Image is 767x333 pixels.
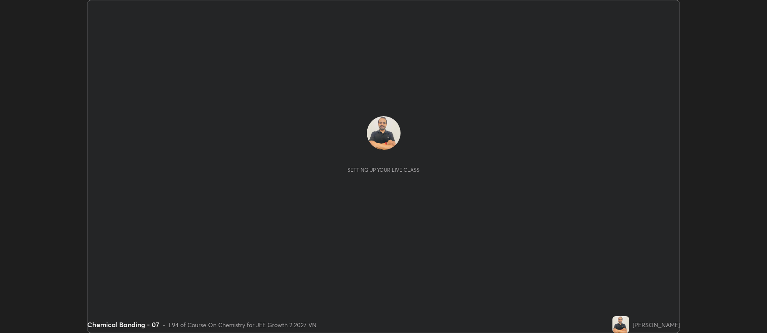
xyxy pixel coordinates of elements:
[612,316,629,333] img: 9736e7a92cd840a59b1b4dd6496f0469.jpg
[169,320,317,329] div: L94 of Course On Chemistry for JEE Growth 2 2027 VN
[87,320,159,330] div: Chemical Bonding - 07
[633,320,680,329] div: [PERSON_NAME]
[163,320,166,329] div: •
[367,116,401,150] img: 9736e7a92cd840a59b1b4dd6496f0469.jpg
[347,167,420,173] div: Setting up your live class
